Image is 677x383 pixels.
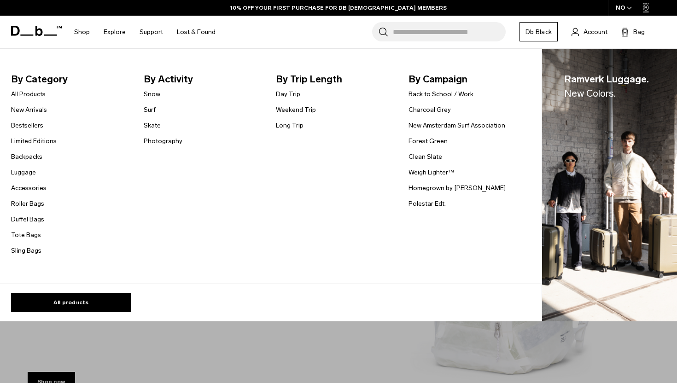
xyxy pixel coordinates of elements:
span: By Activity [144,72,262,87]
img: Db [542,49,677,322]
span: Account [584,27,607,37]
a: Skate [144,121,161,130]
button: Bag [621,26,645,37]
a: Weigh Lighter™ [409,168,454,177]
a: Surf [144,105,156,115]
span: New Colors. [564,87,616,99]
a: Homegrown by [PERSON_NAME] [409,183,506,193]
a: 10% OFF YOUR FIRST PURCHASE FOR DB [DEMOGRAPHIC_DATA] MEMBERS [230,4,447,12]
span: By Category [11,72,129,87]
a: Luggage [11,168,36,177]
a: Backpacks [11,152,42,162]
a: Forest Green [409,136,448,146]
a: Lost & Found [177,16,216,48]
a: Photography [144,136,182,146]
span: By Campaign [409,72,526,87]
a: Roller Bags [11,199,44,209]
a: Weekend Trip [276,105,316,115]
a: Limited Editions [11,136,57,146]
a: Tote Bags [11,230,41,240]
a: Long Trip [276,121,303,130]
a: Sling Bags [11,246,41,255]
a: Shop [74,16,90,48]
span: By Trip Length [276,72,394,87]
a: Ramverk Luggage.New Colors. Db [542,49,677,322]
a: Bestsellers [11,121,43,130]
a: Polestar Edt. [409,199,446,209]
a: Explore [104,16,126,48]
span: Ramverk Luggage. [564,72,649,101]
a: Db Black [519,22,558,41]
a: Back to School / Work [409,89,473,99]
a: Accessories [11,183,47,193]
a: Clean Slate [409,152,442,162]
a: Account [572,26,607,37]
a: New Arrivals [11,105,47,115]
nav: Main Navigation [67,16,222,48]
a: Charcoal Grey [409,105,451,115]
a: Day Trip [276,89,300,99]
span: Bag [633,27,645,37]
a: Snow [144,89,160,99]
a: All products [11,293,131,312]
a: New Amsterdam Surf Association [409,121,505,130]
a: Duffel Bags [11,215,44,224]
a: Support [140,16,163,48]
a: All Products [11,89,46,99]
